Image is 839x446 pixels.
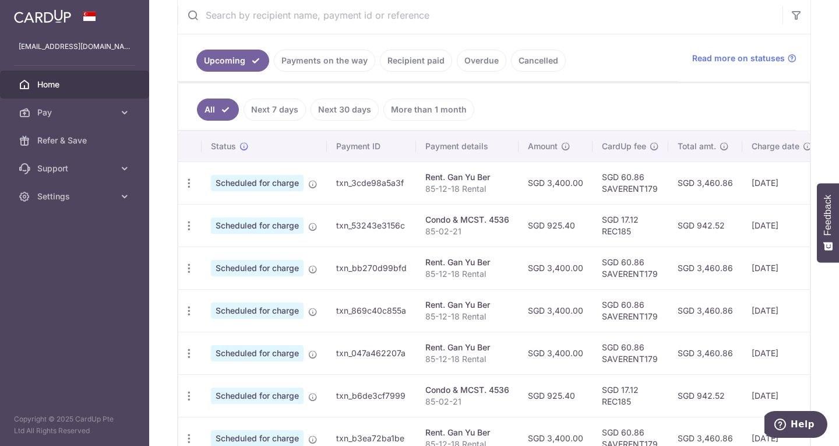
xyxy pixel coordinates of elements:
[425,171,509,183] div: Rent. Gan Yu Ber
[593,247,668,289] td: SGD 60.86 SAVERENT179
[668,161,742,204] td: SGD 3,460.86
[211,141,236,152] span: Status
[425,183,509,195] p: 85-12-18 Rental
[593,161,668,204] td: SGD 60.86 SAVERENT179
[425,427,509,438] div: Rent. Gan Yu Ber
[19,41,131,52] p: [EMAIL_ADDRESS][DOMAIN_NAME]
[519,247,593,289] td: SGD 3,400.00
[519,374,593,417] td: SGD 925.40
[668,247,742,289] td: SGD 3,460.86
[425,353,509,365] p: 85-12-18 Rental
[593,204,668,247] td: SGD 17.12 REC185
[327,332,416,374] td: txn_047a462207a
[742,332,822,374] td: [DATE]
[425,257,509,268] div: Rent. Gan Yu Ber
[425,299,509,311] div: Rent. Gan Yu Ber
[519,161,593,204] td: SGD 3,400.00
[823,195,833,236] span: Feedback
[311,99,379,121] a: Next 30 days
[274,50,375,72] a: Payments on the way
[692,52,785,64] span: Read more on statuses
[602,141,646,152] span: CardUp fee
[425,396,509,408] p: 85-02-21
[37,107,114,118] span: Pay
[425,268,509,280] p: 85-12-18 Rental
[197,99,239,121] a: All
[742,289,822,332] td: [DATE]
[668,204,742,247] td: SGD 942.52
[593,332,668,374] td: SGD 60.86 SAVERENT179
[457,50,506,72] a: Overdue
[742,374,822,417] td: [DATE]
[742,161,822,204] td: [DATE]
[593,374,668,417] td: SGD 17.12 REC185
[37,79,114,90] span: Home
[425,214,509,226] div: Condo & MCST. 4536
[416,131,519,161] th: Payment details
[425,311,509,322] p: 85-12-18 Rental
[425,226,509,237] p: 85-02-21
[211,260,304,276] span: Scheduled for charge
[519,289,593,332] td: SGD 3,400.00
[211,388,304,404] span: Scheduled for charge
[519,204,593,247] td: SGD 925.40
[742,204,822,247] td: [DATE]
[425,342,509,353] div: Rent. Gan Yu Ber
[327,131,416,161] th: Payment ID
[37,135,114,146] span: Refer & Save
[692,52,796,64] a: Read more on statuses
[37,191,114,202] span: Settings
[327,204,416,247] td: txn_53243e3156c
[327,289,416,332] td: txn_869c40c855a
[211,175,304,191] span: Scheduled for charge
[14,9,71,23] img: CardUp
[528,141,558,152] span: Amount
[519,332,593,374] td: SGD 3,400.00
[668,374,742,417] td: SGD 942.52
[817,183,839,262] button: Feedback - Show survey
[383,99,474,121] a: More than 1 month
[327,247,416,289] td: txn_bb270d99bfd
[327,161,416,204] td: txn_3cde98a5a3f
[752,141,799,152] span: Charge date
[764,411,827,440] iframe: Opens a widget where you can find more information
[211,217,304,234] span: Scheduled for charge
[593,289,668,332] td: SGD 60.86 SAVERENT179
[425,384,509,396] div: Condo & MCST. 4536
[37,163,114,174] span: Support
[211,303,304,319] span: Scheduled for charge
[668,289,742,332] td: SGD 3,460.86
[327,374,416,417] td: txn_b6de3cf7999
[668,332,742,374] td: SGD 3,460.86
[211,345,304,361] span: Scheduled for charge
[196,50,269,72] a: Upcoming
[244,99,306,121] a: Next 7 days
[380,50,452,72] a: Recipient paid
[678,141,716,152] span: Total amt.
[742,247,822,289] td: [DATE]
[511,50,566,72] a: Cancelled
